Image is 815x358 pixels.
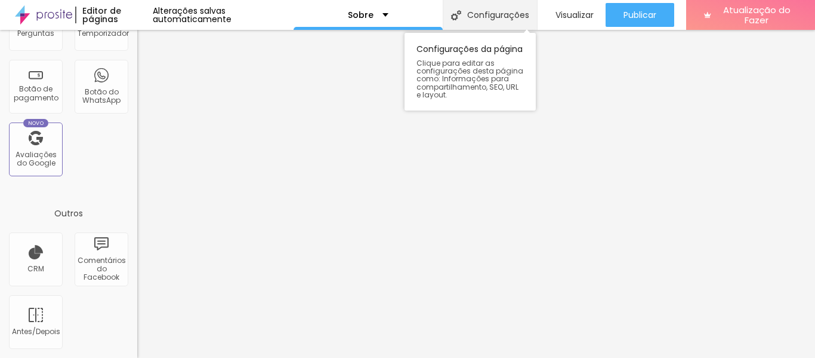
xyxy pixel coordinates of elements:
button: Visualizar [538,3,606,27]
font: Antes/Depois [12,326,60,336]
font: Sobre [348,9,373,21]
img: Ícone [451,10,461,20]
font: Alterações salvas automaticamente [153,5,231,25]
font: Novo [28,120,44,127]
font: Perguntas [17,28,54,38]
font: Avaliações do Google [16,149,57,168]
font: Outros [54,207,83,219]
font: Editor de páginas [82,5,121,25]
font: Visualizar [555,9,594,21]
font: Publicar [623,9,656,21]
font: Temporizador [78,28,129,38]
font: Botão de pagamento [14,84,58,102]
font: Comentários do Facebook [78,255,126,283]
font: Configurações [467,9,529,21]
font: CRM [27,264,44,274]
font: Clique para editar as configurações desta página como: Informações para compartilhamento, SEO, UR... [416,58,523,100]
button: Publicar [606,3,674,27]
font: Configurações da página [416,43,523,55]
font: Botão do WhatsApp [82,87,121,105]
font: Atualização do Fazer [723,4,791,26]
